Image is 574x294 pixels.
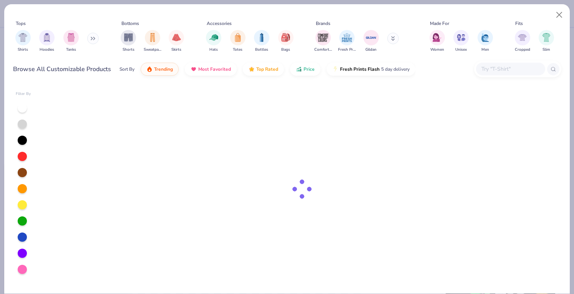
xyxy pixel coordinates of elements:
[63,30,79,53] button: filter button
[146,66,153,72] img: trending.gif
[230,30,246,53] div: filter for Totes
[453,30,469,53] button: filter button
[16,20,26,27] div: Tops
[518,33,527,42] img: Cropped Image
[148,33,157,42] img: Sweatpants Image
[185,63,237,76] button: Most Favorited
[552,8,567,22] button: Close
[255,47,268,53] span: Bottles
[338,30,356,53] button: filter button
[198,66,231,72] span: Most Favorited
[281,47,290,53] span: Bags
[338,30,356,53] div: filter for Fresh Prints
[257,33,266,42] img: Bottles Image
[314,30,332,53] button: filter button
[256,66,278,72] span: Top Rated
[363,30,379,53] div: filter for Gildan
[338,47,356,53] span: Fresh Prints
[141,63,179,76] button: Trending
[430,30,445,53] button: filter button
[314,47,332,53] span: Comfort Colors
[365,47,377,53] span: Gildan
[481,65,540,73] input: Try "T-Shirt"
[515,20,523,27] div: Fits
[515,30,530,53] button: filter button
[327,63,415,76] button: Fresh Prints Flash5 day delivery
[172,33,181,42] img: Skirts Image
[171,47,181,53] span: Skirts
[123,47,134,53] span: Shorts
[39,30,55,53] button: filter button
[209,33,218,42] img: Hats Image
[433,33,441,42] img: Women Image
[144,30,161,53] button: filter button
[455,47,467,53] span: Unisex
[317,32,329,43] img: Comfort Colors Image
[43,33,51,42] img: Hoodies Image
[478,30,493,53] div: filter for Men
[63,30,79,53] div: filter for Tanks
[290,63,320,76] button: Price
[206,30,221,53] button: filter button
[191,66,197,72] img: most_fav.gif
[15,30,31,53] div: filter for Shirts
[430,30,445,53] div: filter for Women
[121,30,136,53] button: filter button
[119,66,134,73] div: Sort By
[340,66,380,72] span: Fresh Prints Flash
[481,47,489,53] span: Men
[363,30,379,53] button: filter button
[304,66,315,72] span: Price
[18,33,27,42] img: Shirts Image
[144,30,161,53] div: filter for Sweatpants
[169,30,184,53] div: filter for Skirts
[381,65,410,74] span: 5 day delivery
[209,47,218,53] span: Hats
[249,66,255,72] img: TopRated.gif
[234,33,242,42] img: Totes Image
[233,47,242,53] span: Totes
[539,30,554,53] div: filter for Slim
[66,47,76,53] span: Tanks
[39,30,55,53] div: filter for Hoodies
[254,30,269,53] button: filter button
[243,63,284,76] button: Top Rated
[40,47,54,53] span: Hoodies
[457,33,466,42] img: Unisex Image
[539,30,554,53] button: filter button
[230,30,246,53] button: filter button
[169,30,184,53] button: filter button
[365,32,377,43] img: Gildan Image
[278,30,294,53] div: filter for Bags
[18,47,28,53] span: Shirts
[206,30,221,53] div: filter for Hats
[478,30,493,53] button: filter button
[67,33,75,42] img: Tanks Image
[254,30,269,53] div: filter for Bottles
[124,33,133,42] img: Shorts Image
[430,47,444,53] span: Women
[281,33,290,42] img: Bags Image
[542,33,551,42] img: Slim Image
[16,91,31,97] div: Filter By
[144,47,161,53] span: Sweatpants
[515,47,530,53] span: Cropped
[481,33,489,42] img: Men Image
[515,30,530,53] div: filter for Cropped
[121,30,136,53] div: filter for Shorts
[207,20,232,27] div: Accessories
[430,20,449,27] div: Made For
[453,30,469,53] div: filter for Unisex
[542,47,550,53] span: Slim
[316,20,330,27] div: Brands
[278,30,294,53] button: filter button
[332,66,338,72] img: flash.gif
[15,30,31,53] button: filter button
[341,32,353,43] img: Fresh Prints Image
[121,20,139,27] div: Bottoms
[13,65,111,74] div: Browse All Customizable Products
[314,30,332,53] div: filter for Comfort Colors
[154,66,173,72] span: Trending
